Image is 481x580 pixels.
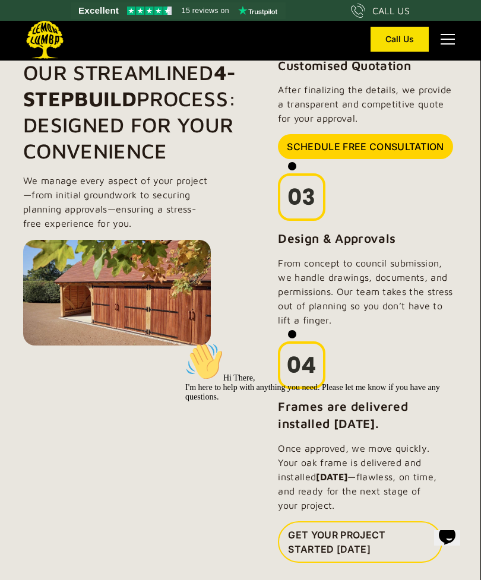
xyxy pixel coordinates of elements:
a: CALL US [351,4,410,18]
div: menu [433,25,457,53]
span: Excellent [78,4,119,18]
h1: Our Streamlined Process: Designed for Your Convenience [23,59,236,164]
img: Trustpilot logo [238,6,277,15]
span: 15 reviews on [182,4,229,18]
a: Get Your Project Started [DATE] [278,521,442,563]
a: Schedule Free Consultation [278,134,452,159]
iframe: chat widget [181,338,469,527]
img: Trustpilot 4.5 stars [127,7,172,15]
a: See Lemon Lumba reviews on Trustpilot [71,2,286,19]
p: We manage every aspect of your project—from initial groundwork to securing planning approvals—ens... [23,173,211,230]
span: Hi There, I'm here to help with anything you need. Please let me know if you have any questions. [5,36,260,64]
p: From concept to council submission, we handle drawings, documents, and permissions. Our team take... [278,256,457,327]
a: Call Us [371,27,429,52]
h4: Design & Approvals [278,230,395,247]
div: Call Us [385,35,414,43]
div: CALL US [372,4,410,18]
iframe: chat widget [429,530,469,568]
img: :wave: [5,5,43,43]
p: After finalizing the details, we provide a transparent and competitive quote for your approval.​ [278,83,457,125]
h4: Customised Quotation [278,57,410,74]
div: 👋Hi There,I'm here to help with anything you need. Please let me know if you have any questions. [5,5,293,64]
